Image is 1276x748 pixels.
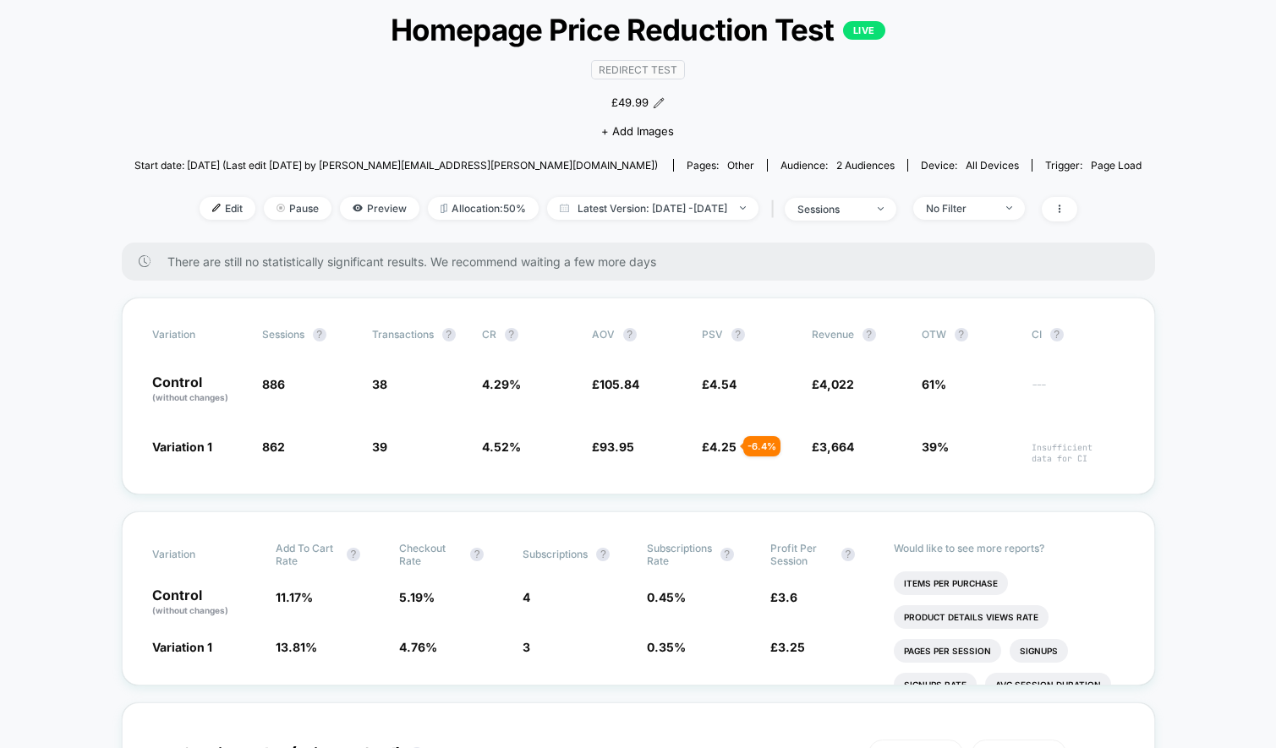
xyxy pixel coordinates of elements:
[966,159,1019,172] span: all devices
[152,392,228,402] span: (without changes)
[134,159,658,172] span: Start date: [DATE] (Last edit [DATE] by [PERSON_NAME][EMAIL_ADDRESS][PERSON_NAME][DOMAIN_NAME])
[770,542,833,567] span: Profit Per Session
[907,159,1032,172] span: Device:
[819,440,854,454] span: 3,664
[470,548,484,561] button: ?
[778,590,797,604] span: 3.6
[720,548,734,561] button: ?
[212,204,221,212] img: edit
[340,197,419,220] span: Preview
[985,673,1111,696] li: Avg Session Duration
[1006,206,1012,210] img: end
[727,159,754,172] span: other
[428,197,539,220] span: Allocation: 50%
[955,328,968,341] button: ?
[623,328,637,341] button: ?
[922,328,1015,341] span: OTW
[611,95,649,112] span: £49.99
[399,542,462,567] span: Checkout Rate
[647,590,686,604] span: 0.45 %
[313,328,326,341] button: ?
[523,590,530,604] span: 4
[592,377,639,391] span: £
[592,328,615,341] span: AOV
[740,206,746,210] img: end
[442,328,456,341] button: ?
[687,159,754,172] div: Pages:
[1032,379,1125,404] span: ---
[276,640,317,654] span: 13.81 %
[152,605,228,615] span: (without changes)
[702,440,737,454] span: £
[505,328,518,341] button: ?
[922,377,946,391] span: 61%
[731,328,745,341] button: ?
[878,207,884,210] img: end
[482,328,496,341] span: CR
[770,590,797,604] span: £
[399,590,435,604] span: 5.19 %
[894,639,1001,663] li: Pages Per Session
[709,440,737,454] span: 4.25
[482,377,521,391] span: 4.29 %
[1032,442,1125,464] span: Insufficient data for CI
[601,124,674,138] span: + Add Images
[922,440,949,454] span: 39%
[152,328,245,341] span: Variation
[592,440,634,454] span: £
[843,21,885,40] p: LIVE
[1032,328,1125,341] span: CI
[167,254,1121,269] span: There are still no statistically significant results. We recommend waiting a few more days
[894,605,1049,629] li: Product Details Views Rate
[523,548,588,560] span: Subscriptions
[591,60,685,79] span: Redirect Test
[894,542,1125,554] p: Would like to see more reports?
[894,673,977,696] li: Signups Rate
[152,588,259,617] p: Control
[894,571,1008,595] li: Items Per Purchase
[600,377,639,391] span: 105.84
[702,377,737,391] span: £
[441,204,447,213] img: rebalance
[185,12,1091,47] span: Homepage Price Reduction Test
[264,197,331,220] span: Pause
[926,202,994,215] div: No Filter
[276,590,313,604] span: 11.17 %
[647,542,712,567] span: Subscriptions Rate
[372,328,434,341] span: Transactions
[523,640,530,654] span: 3
[819,377,854,391] span: 4,022
[743,436,780,456] div: - 6.4 %
[547,197,758,220] span: Latest Version: [DATE] - [DATE]
[482,440,521,454] span: 4.52 %
[770,640,805,654] span: £
[262,377,285,391] span: 886
[812,328,854,341] span: Revenue
[841,548,855,561] button: ?
[797,203,865,216] div: sessions
[1010,639,1068,663] li: Signups
[702,328,723,341] span: PSV
[1045,159,1142,172] div: Trigger:
[812,377,854,391] span: £
[780,159,895,172] div: Audience:
[1091,159,1142,172] span: Page Load
[200,197,255,220] span: Edit
[262,440,285,454] span: 862
[596,548,610,561] button: ?
[836,159,895,172] span: 2 Audiences
[767,197,785,221] span: |
[372,440,387,454] span: 39
[778,640,805,654] span: 3.25
[372,377,387,391] span: 38
[1050,328,1064,341] button: ?
[152,375,245,404] p: Control
[262,328,304,341] span: Sessions
[812,440,854,454] span: £
[600,440,634,454] span: 93.95
[863,328,876,341] button: ?
[399,640,437,654] span: 4.76 %
[276,542,338,567] span: Add To Cart Rate
[647,640,686,654] span: 0.35 %
[152,440,212,454] span: Variation 1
